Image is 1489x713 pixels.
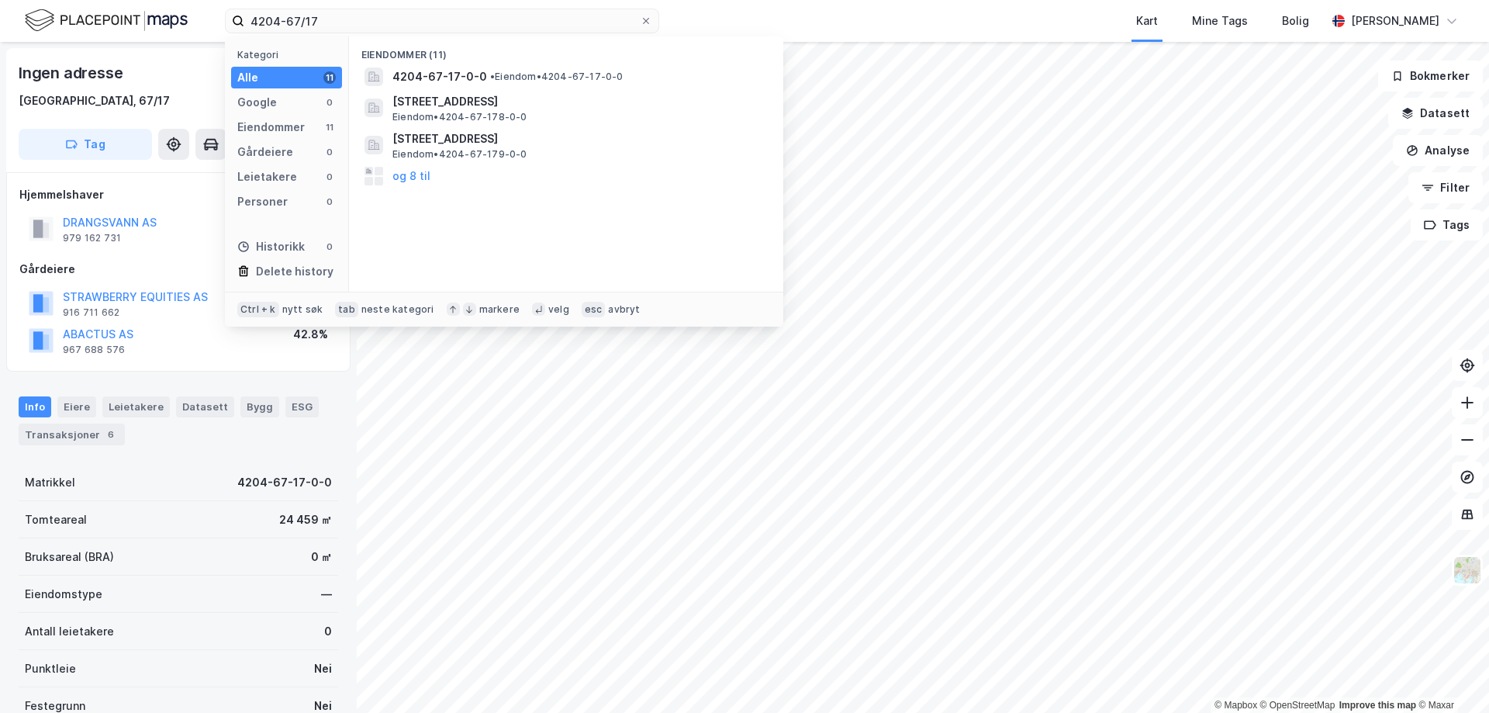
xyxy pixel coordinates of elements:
div: Hjemmelshaver [19,185,337,204]
div: Eiendommer [237,118,305,137]
div: Leietakere [237,168,297,186]
div: velg [548,303,569,316]
div: Historikk [237,237,305,256]
span: [STREET_ADDRESS] [392,130,765,148]
input: Søk på adresse, matrikkel, gårdeiere, leietakere eller personer [244,9,640,33]
button: og 8 til [392,167,430,185]
div: Nei [314,659,332,678]
div: Kart [1136,12,1158,30]
div: Gårdeiere [237,143,293,161]
div: 0 [324,622,332,641]
div: Delete history [256,262,333,281]
div: 0 [323,196,336,208]
div: 24 459 ㎡ [279,511,332,529]
div: Eiere [57,396,96,417]
div: 0 ㎡ [311,548,332,566]
img: logo.f888ab2527a4732fd821a326f86c7f29.svg [25,7,188,34]
div: 42.8% [293,325,328,344]
div: neste kategori [361,303,434,316]
span: Eiendom • 4204-67-178-0-0 [392,111,527,123]
div: Ingen adresse [19,61,126,85]
div: 4204-67-17-0-0 [237,473,332,492]
div: Personer [237,192,288,211]
div: 0 [323,146,336,158]
div: Matrikkel [25,473,75,492]
div: Datasett [176,396,234,417]
div: 11 [323,121,336,133]
div: Info [19,396,51,417]
div: Leietakere [102,396,170,417]
div: 0 [323,171,336,183]
div: Kategori [237,49,342,61]
a: OpenStreetMap [1260,700,1335,711]
a: Mapbox [1214,700,1257,711]
div: esc [582,302,606,317]
button: Tag [19,129,152,160]
button: Filter [1408,172,1483,203]
div: Gårdeiere [19,260,337,279]
div: [PERSON_NAME] [1351,12,1439,30]
div: Bolig [1282,12,1309,30]
div: [GEOGRAPHIC_DATA], 67/17 [19,92,170,110]
div: 0 [323,241,336,253]
span: 4204-67-17-0-0 [392,67,487,86]
button: Bokmerker [1378,61,1483,92]
div: 967 688 576 [63,344,125,356]
img: Z [1453,556,1482,585]
button: Tags [1411,209,1483,241]
div: Google [237,93,277,112]
button: Analyse [1393,135,1483,166]
div: — [321,585,332,604]
div: 11 [323,71,336,84]
button: Datasett [1388,98,1483,129]
div: nytt søk [282,303,323,316]
div: markere [479,303,520,316]
span: Eiendom • 4204-67-179-0-0 [392,148,527,161]
div: Bruksareal (BRA) [25,548,114,566]
div: Eiendommer (11) [349,36,783,64]
div: avbryt [608,303,640,316]
div: 6 [103,427,119,442]
div: Alle [237,68,258,87]
div: ESG [285,396,319,417]
iframe: Chat Widget [1411,639,1489,713]
div: Punktleie [25,659,76,678]
div: Tomteareal [25,511,87,529]
div: Mine Tags [1192,12,1248,30]
div: 916 711 662 [63,306,119,319]
div: Eiendomstype [25,585,102,604]
div: Bygg [240,396,279,417]
div: Ctrl + k [237,302,279,317]
a: Improve this map [1339,700,1416,711]
div: tab [335,302,358,317]
div: 0 [323,96,336,109]
div: 979 162 731 [63,232,121,244]
span: [STREET_ADDRESS] [392,92,765,111]
div: Transaksjoner [19,424,125,445]
span: • [490,71,495,82]
div: Antall leietakere [25,622,114,641]
span: Eiendom • 4204-67-17-0-0 [490,71,624,83]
